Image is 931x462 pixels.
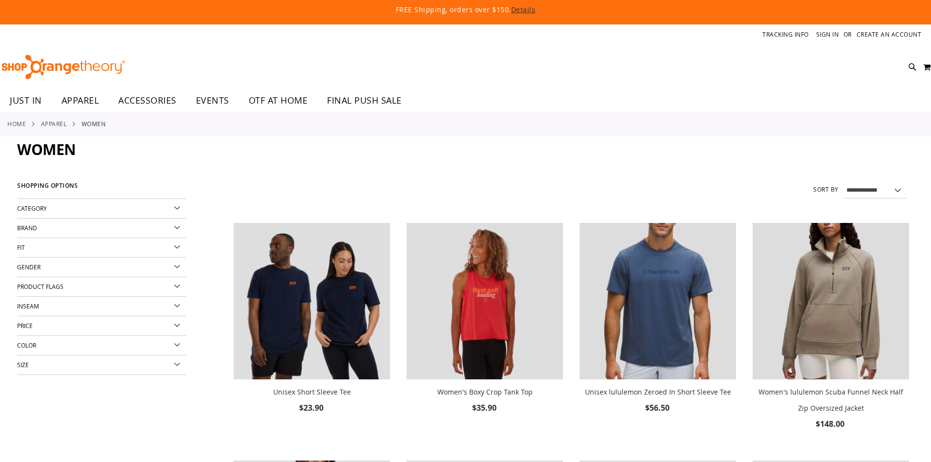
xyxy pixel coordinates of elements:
a: Unisex Short Sleeve Tee [273,387,351,396]
div: Size [17,355,186,375]
a: Image of Womens Boxy Crop Tank [407,223,563,381]
div: product [402,218,568,440]
span: $23.90 [299,402,325,413]
span: Product Flags [17,283,64,290]
label: Sort By [813,185,839,194]
a: OTF AT HOME [239,89,318,112]
span: APPAREL [62,89,99,111]
img: Women's lululemon Scuba Funnel Neck Half Zip Oversized Jacket [753,223,909,379]
span: Price [17,322,33,330]
div: Product Flags [17,277,186,297]
div: Fit [17,238,186,258]
span: FINAL PUSH SALE [327,89,402,111]
span: Fit [17,243,25,251]
a: APPAREL [41,119,67,128]
a: Women's lululemon Scuba Funnel Neck Half Zip Oversized Jacket [758,387,903,413]
a: Tracking Info [762,30,809,39]
img: Unisex lululemon Zeroed In Short Sleeve Tee [580,223,736,379]
div: Gender [17,258,186,277]
span: WOMEN [17,139,76,159]
a: Sign In [816,30,839,39]
img: Image of Unisex Short Sleeve Tee [234,223,390,379]
div: product [229,218,395,440]
div: Brand [17,219,186,238]
a: EVENTS [186,89,239,112]
a: FINAL PUSH SALE [317,89,411,112]
img: Image of Womens Boxy Crop Tank [407,223,563,379]
div: Price [17,316,186,336]
p: FREE Shipping, orders over $150. [173,5,759,15]
a: Home [7,119,26,128]
div: product [575,218,741,440]
div: Color [17,336,186,355]
a: ACCESSORIES [108,89,186,112]
a: APPAREL [52,89,109,111]
a: Image of Unisex Short Sleeve Tee [234,223,390,381]
div: Category [17,199,186,219]
strong: WOMEN [82,119,106,128]
span: JUST IN [10,89,42,111]
div: Inseam [17,297,186,316]
span: Size [17,361,29,369]
div: product [748,218,914,456]
span: Gender [17,263,41,271]
span: Inseam [17,302,39,310]
span: Brand [17,224,37,232]
span: EVENTS [196,89,229,111]
span: OTF AT HOME [249,89,308,111]
strong: Shopping Options [17,178,186,199]
a: Women's lululemon Scuba Funnel Neck Half Zip Oversized Jacket [753,223,909,381]
span: $56.50 [645,402,671,413]
a: Unisex lululemon Zeroed In Short Sleeve Tee [585,387,731,396]
span: Color [17,341,36,349]
span: $35.90 [472,402,498,413]
a: Create an Account [857,30,922,39]
span: Category [17,204,47,212]
a: Details [511,5,536,14]
a: Women's Boxy Crop Tank Top [437,387,533,396]
a: Unisex lululemon Zeroed In Short Sleeve Tee [580,223,736,381]
span: ACCESSORIES [118,89,176,111]
span: $148.00 [816,418,846,429]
